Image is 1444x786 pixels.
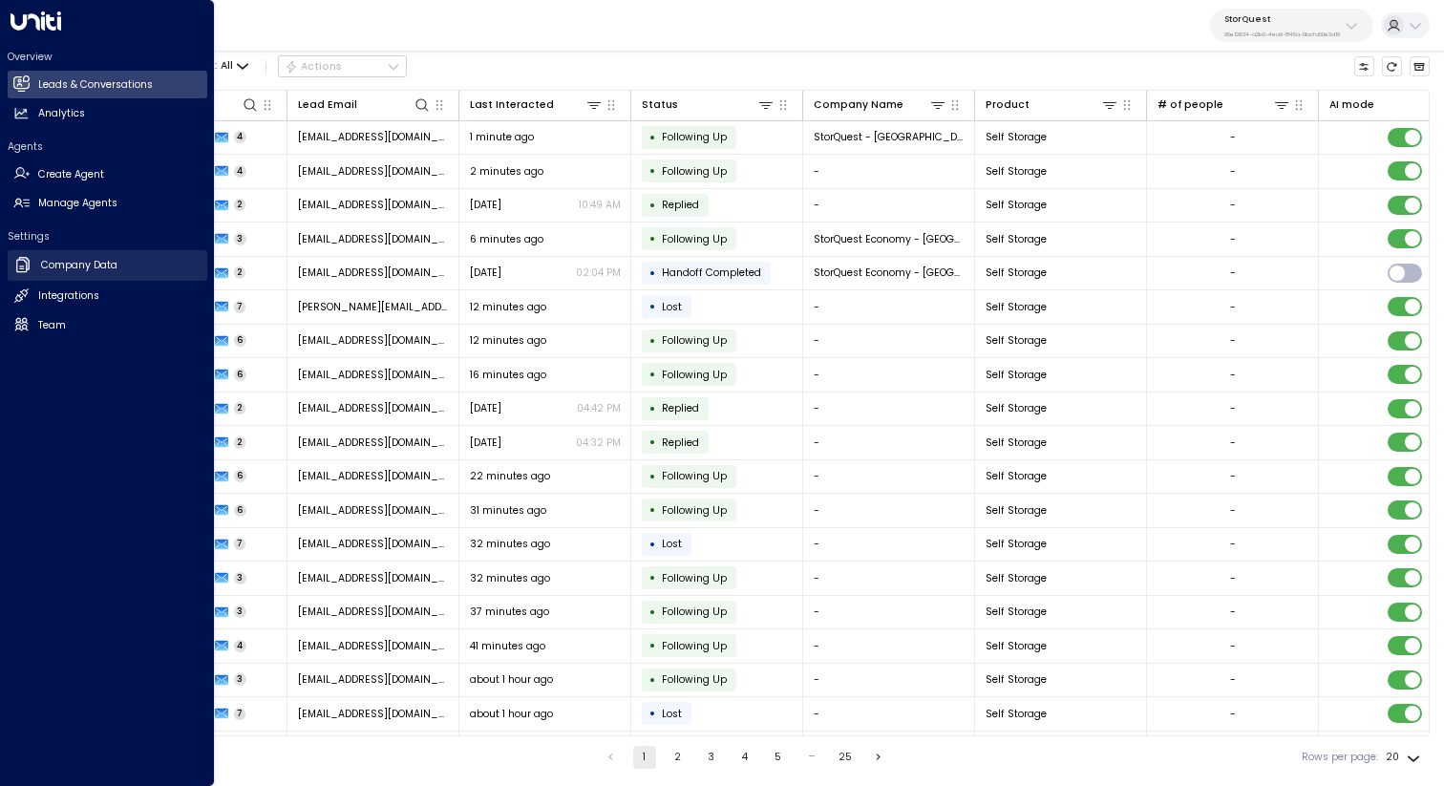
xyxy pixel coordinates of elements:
a: Leads & Conversations [8,71,207,98]
div: Lead Email [298,96,357,114]
h2: Manage Agents [38,196,117,211]
span: Replied [662,435,699,450]
span: affinitybusiness@gmail.com [298,266,449,280]
h2: Create Agent [38,167,104,182]
div: - [1230,266,1236,280]
span: StorQuest - Honolulu / Umi [814,130,965,144]
span: Self Storage [986,232,1047,246]
span: 31 minutes ago [470,503,546,518]
div: • [649,226,656,251]
div: - [1230,300,1236,314]
span: Lost [662,300,682,314]
div: • [649,498,656,522]
span: 4 [234,640,247,652]
span: Self Storage [986,672,1047,687]
div: Status [642,96,775,114]
span: Replied [662,198,699,212]
span: StorQuest Economy - Phoenix / Bell [814,266,965,280]
span: Following Up [662,571,727,585]
div: Button group with a nested menu [278,55,407,78]
button: Go to page 25 [834,746,857,769]
td: - [803,697,975,731]
span: 6 [234,334,247,347]
span: Princesskokomocha@gmail.com [298,435,449,450]
button: Archived Leads [1410,56,1431,77]
span: 2 [234,436,246,449]
span: 3 [234,673,247,686]
span: 32 minutes ago [470,571,550,585]
span: 3 [234,233,247,245]
div: - [1230,503,1236,518]
span: 6 [234,470,247,482]
a: Create Agent [8,160,207,188]
div: • [649,600,656,625]
h2: Integrations [38,288,99,304]
span: 2 [234,199,246,211]
h2: Agents [8,139,207,154]
a: Manage Agents [8,190,207,218]
span: 2 [234,402,246,414]
a: Team [8,311,207,339]
span: 12 minutes ago [470,333,546,348]
span: dremaphillips564@gmail.com [298,571,449,585]
p: 95e12634-a2b0-4ea9-845a-0bcfa50e2d19 [1224,31,1340,38]
div: • [649,668,656,692]
div: Company Name [814,96,903,114]
span: Self Storage [986,266,1047,280]
td: - [803,494,975,527]
span: 4 [234,165,247,178]
span: Princesskokomocha@gmail.com [298,368,449,382]
h2: Team [38,318,66,333]
span: Self Storage [986,537,1047,551]
td: - [803,155,975,188]
span: Following Up [662,368,727,382]
div: - [1230,368,1236,382]
span: 4 [234,131,247,143]
div: Last Interacted [470,96,604,114]
td: - [803,290,975,324]
div: - [1230,130,1236,144]
span: safrankel96@gmail.com [298,605,449,619]
div: - [1230,164,1236,179]
span: Aug 28, 2025 [470,435,501,450]
td: - [803,528,975,562]
span: kristo.shytani1997@gmail.com [298,333,449,348]
span: 37 minutes ago [470,605,549,619]
div: - [1230,198,1236,212]
div: - [1230,571,1236,585]
span: Self Storage [986,707,1047,721]
div: - [1230,469,1236,483]
span: Following Up [662,232,727,246]
span: All [221,60,233,72]
div: • [649,159,656,183]
span: Lost [662,537,682,551]
span: amyaragon@mail.com [298,503,449,518]
span: 32 minutes ago [470,537,550,551]
span: Self Storage [986,368,1047,382]
span: 6 [234,369,247,381]
span: Princesskokomocha@gmail.com [298,401,449,415]
h2: Analytics [38,106,85,121]
div: … [800,746,823,769]
div: # of people [1157,96,1223,114]
span: Marzzy@gmail.com [298,639,449,653]
div: Company Name [814,96,947,114]
button: page 1 [633,746,656,769]
td: - [803,562,975,595]
div: - [1230,401,1236,415]
td: - [803,596,975,629]
span: 1 minute ago [470,130,534,144]
td: - [803,460,975,494]
span: 3 [234,572,247,584]
span: 41 minutes ago [470,639,545,653]
button: Go to page 5 [767,746,790,769]
span: about 1 hour ago [470,672,553,687]
div: • [649,193,656,218]
span: Following Up [662,672,727,687]
div: - [1230,707,1236,721]
span: Following Up [662,130,727,144]
span: StorQuest Economy - Phoenix / Bell [814,232,965,246]
span: 12 minutes ago [470,300,546,314]
span: 7 [234,538,246,550]
div: • [649,396,656,421]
